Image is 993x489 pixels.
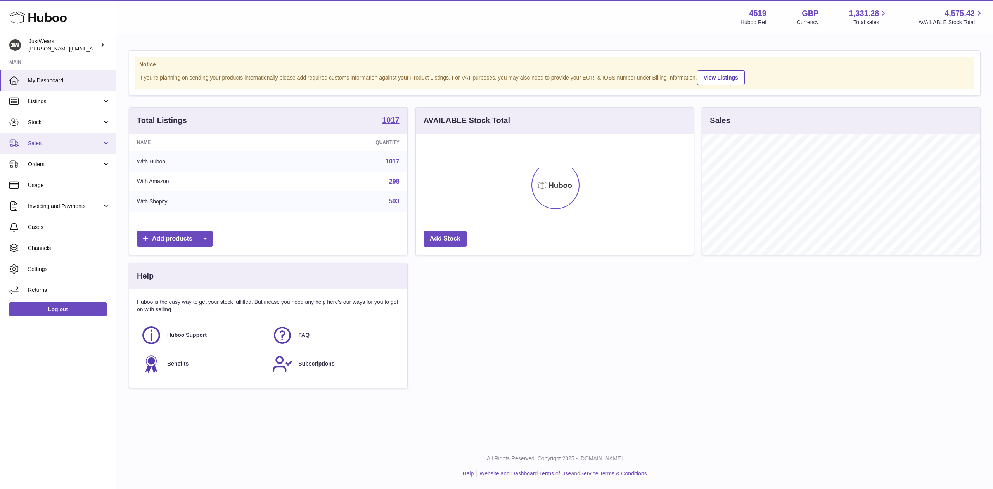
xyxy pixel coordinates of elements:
img: josh@just-wears.com [9,39,21,51]
h3: Help [137,271,154,281]
div: Huboo Ref [740,19,766,26]
span: Usage [28,182,110,189]
span: Settings [28,265,110,273]
span: Channels [28,244,110,252]
span: [PERSON_NAME][EMAIL_ADDRESS][DOMAIN_NAME] [29,45,156,52]
a: 298 [389,178,400,185]
a: Huboo Support [141,325,264,346]
span: Total sales [853,19,888,26]
span: 4,575.42 [945,8,975,19]
a: 593 [389,198,400,205]
span: Subscriptions [298,360,334,368]
span: Cases [28,224,110,231]
a: FAQ [272,325,395,346]
h3: Total Listings [137,115,187,126]
a: Add Stock [424,231,467,247]
a: 1017 [382,116,400,125]
span: Sales [28,140,102,147]
span: AVAILABLE Stock Total [918,19,984,26]
a: Website and Dashboard Terms of Use [479,470,571,477]
span: Huboo Support [167,331,207,339]
a: Add products [137,231,213,247]
span: 1,331.28 [849,8,879,19]
th: Name [129,134,281,151]
a: Help [463,470,474,477]
strong: Notice [139,61,970,68]
td: With Shopify [129,191,281,212]
a: Service Terms & Conditions [580,470,647,477]
h3: Sales [710,115,730,126]
a: Benefits [141,354,264,375]
span: FAQ [298,331,310,339]
a: Log out [9,302,107,316]
a: 1,331.28 Total sales [849,8,888,26]
h3: AVAILABLE Stock Total [424,115,510,126]
li: and [477,470,647,477]
span: Invoicing and Payments [28,203,102,210]
p: All Rights Reserved. Copyright 2025 - [DOMAIN_NAME] [123,455,987,462]
strong: 4519 [749,8,766,19]
span: Listings [28,98,102,105]
a: View Listings [697,70,745,85]
span: Returns [28,286,110,294]
td: With Huboo [129,151,281,172]
p: Huboo is the easy way to get your stock fulfilled. But incase you need any help here's our ways f... [137,298,400,313]
span: Benefits [167,360,189,368]
div: If you're planning on sending your products internationally please add required customs informati... [139,69,970,85]
a: Subscriptions [272,354,395,375]
a: 1017 [386,158,400,165]
span: My Dashboard [28,77,110,84]
td: With Amazon [129,172,281,192]
span: Stock [28,119,102,126]
div: Currency [797,19,819,26]
span: Orders [28,161,102,168]
strong: GBP [802,8,818,19]
a: 4,575.42 AVAILABLE Stock Total [918,8,984,26]
div: JustWears [29,38,99,52]
strong: 1017 [382,116,400,124]
th: Quantity [281,134,407,151]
